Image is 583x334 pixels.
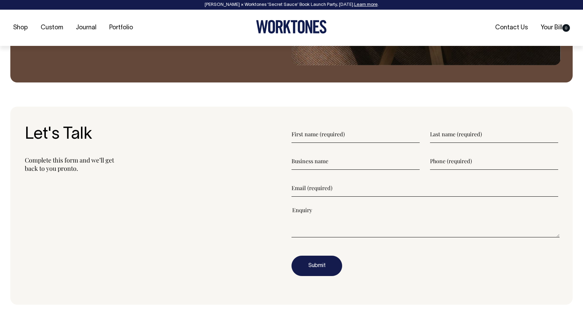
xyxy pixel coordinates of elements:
a: Learn more [354,3,378,7]
p: Complete this form and we’ll get back to you pronto. [25,156,291,173]
a: Your Bill0 [538,22,573,33]
a: Portfolio [106,22,136,33]
input: Last name (required) [430,126,558,143]
div: [PERSON_NAME] × Worktones ‘Secret Sauce’ Book Launch Party, [DATE]. . [7,2,576,7]
h3: Let's Talk [25,126,291,144]
a: Contact Us [492,22,531,33]
button: Submit [291,256,342,276]
span: 0 [562,24,570,32]
a: Journal [73,22,99,33]
input: Email (required) [291,179,558,197]
input: Business name [291,153,420,170]
input: Phone (required) [430,153,558,170]
a: Shop [10,22,31,33]
a: Custom [38,22,66,33]
input: First name (required) [291,126,420,143]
